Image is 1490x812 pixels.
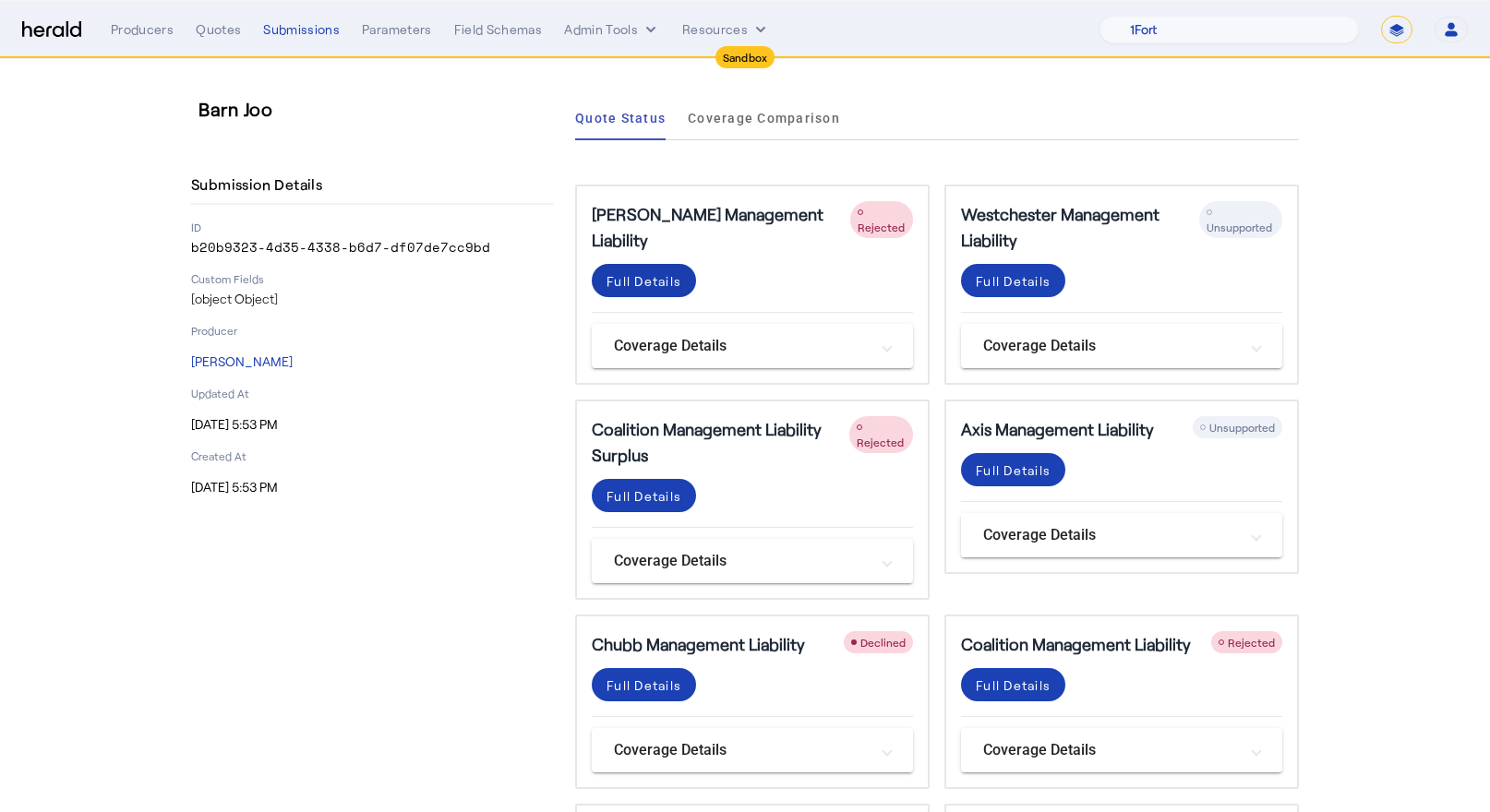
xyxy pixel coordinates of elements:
button: Resources dropdown menu [682,20,770,39]
h5: [PERSON_NAME] Management Liability [592,201,850,253]
mat-expansion-panel-header: Coverage Details [592,539,913,583]
h4: Submission Details [191,173,330,196]
div: Field Schemas [454,20,543,39]
h5: Chubb Management Liability [592,631,805,657]
p: [DATE] 5:53 PM [191,478,553,496]
div: Full Details [607,271,681,291]
div: Full Details [607,675,681,695]
div: Full Details [976,675,1051,695]
div: Full Details [976,460,1051,480]
button: Full Details [592,264,696,297]
div: Full Details [607,486,681,506]
mat-panel-title: Coverage Details [614,739,869,761]
mat-panel-title: Coverage Details [983,524,1238,546]
div: Parameters [362,20,432,39]
div: Quotes [196,20,241,39]
p: [DATE] 5:53 PM [191,415,553,434]
p: [PERSON_NAME] [191,352,553,371]
mat-expansion-panel-header: Coverage Details [592,728,913,772]
mat-expansion-panel-header: Coverage Details [961,728,1282,772]
mat-panel-title: Coverage Details [614,335,869,357]
button: Full Details [592,668,696,701]
span: Rejected [857,436,904,448]
mat-expansion-panel-header: Coverage Details [961,324,1282,368]
mat-expansion-panel-header: Coverage Details [592,324,913,368]
button: Full Details [961,668,1065,701]
div: Sandbox [715,46,775,68]
div: Submissions [263,20,340,39]
span: Rejected [1228,636,1275,649]
span: Rejected [858,221,905,233]
span: Unsupported [1207,221,1272,233]
mat-panel-title: Coverage Details [983,335,1238,357]
h5: Coalition Management Liability [961,631,1191,657]
div: Producers [111,20,174,39]
button: internal dropdown menu [564,20,660,39]
img: Herald Logo [22,21,81,39]
p: Updated At [191,386,553,400]
mat-panel-title: Coverage Details [614,550,869,572]
span: Unsupported [1209,421,1275,434]
button: Full Details [961,453,1065,486]
p: ID [191,220,553,234]
p: [object Object] [191,290,553,308]
span: Quote Status [575,112,666,125]
p: Custom Fields [191,271,553,286]
mat-expansion-panel-header: Coverage Details [961,513,1282,557]
mat-panel-title: Coverage Details [983,739,1238,761]
h5: Coalition Management Liability Surplus [592,416,849,468]
p: b20b9323-4d35-4338-b6d7-df07de7cc9bd [191,238,553,257]
a: Coverage Comparison [688,96,840,140]
button: Full Details [961,264,1065,297]
span: Coverage Comparison [688,112,840,125]
h5: Axis Management Liability [961,416,1154,442]
p: Producer [191,323,553,338]
a: Quote Status [575,96,666,140]
h3: Barn Joo [198,96,560,122]
h5: Westchester Management Liability [961,201,1199,253]
p: Created At [191,448,553,463]
button: Full Details [592,479,696,512]
span: Declined [860,636,906,649]
div: Full Details [976,271,1051,291]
